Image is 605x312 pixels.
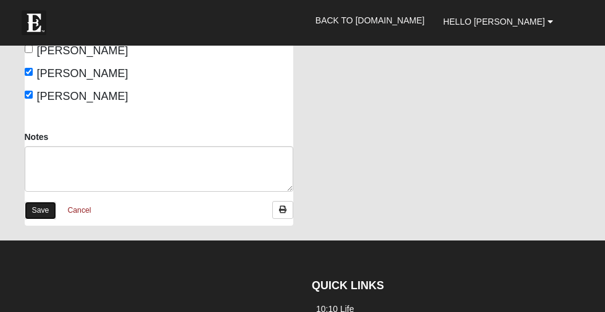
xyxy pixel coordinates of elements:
[22,10,46,35] img: Eleven22 logo
[434,6,562,37] a: Hello [PERSON_NAME]
[25,202,57,220] a: Save
[37,44,128,57] span: [PERSON_NAME]
[25,131,49,143] label: Notes
[306,5,434,36] a: Back to [DOMAIN_NAME]
[25,91,33,99] input: [PERSON_NAME]
[37,67,128,80] span: [PERSON_NAME]
[25,45,33,53] input: [PERSON_NAME]
[59,201,99,220] a: Cancel
[272,201,293,219] a: Print Attendance Roster
[443,17,545,27] span: Hello [PERSON_NAME]
[25,68,33,76] input: [PERSON_NAME]
[312,279,557,293] h4: QUICK LINKS
[37,90,128,102] span: [PERSON_NAME]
